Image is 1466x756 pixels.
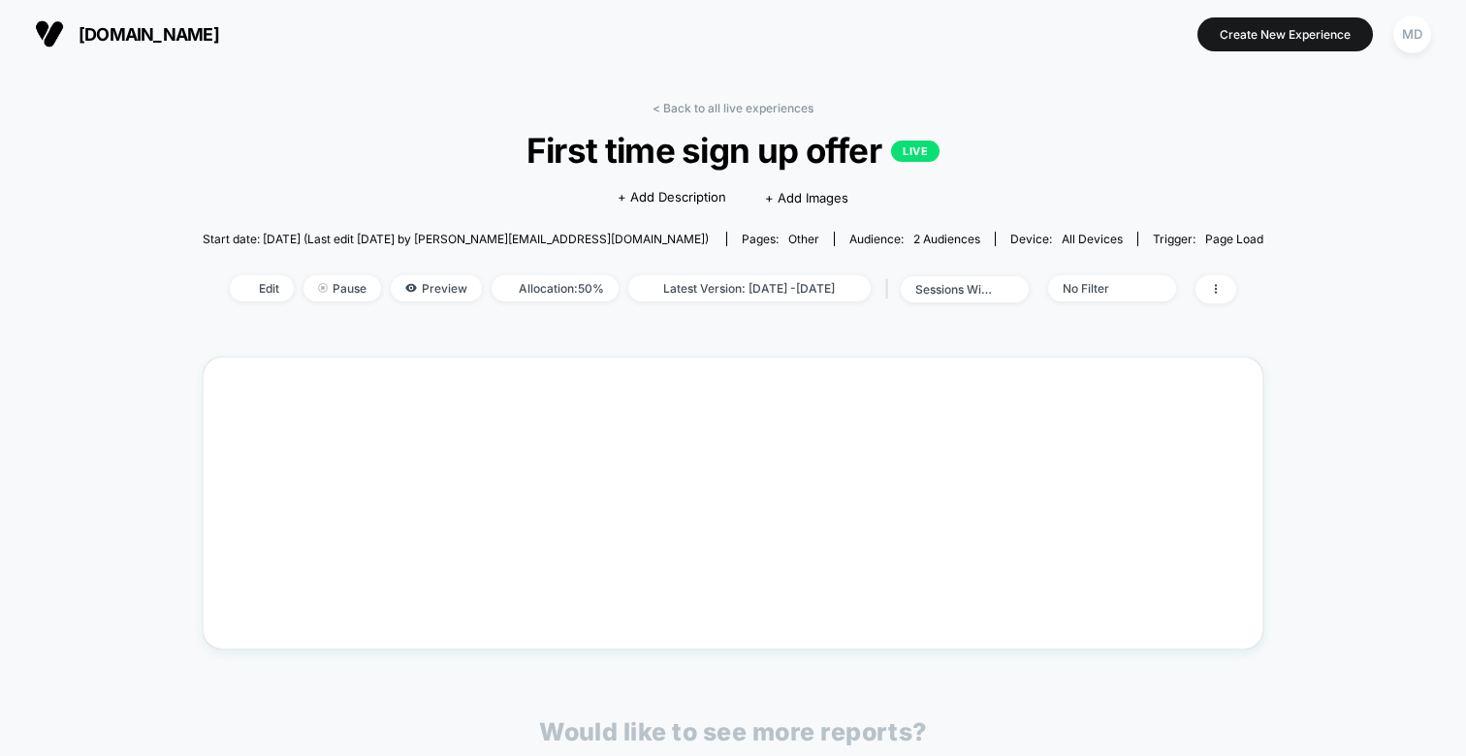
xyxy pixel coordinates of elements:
div: sessions with impression [915,282,993,297]
span: First time sign up offer [256,130,1210,171]
span: Edit [230,275,294,301]
span: [DOMAIN_NAME] [79,24,219,45]
span: | [880,275,901,303]
img: end [318,283,328,293]
span: Preview [391,275,482,301]
div: Pages: [742,232,819,246]
div: Audience: [849,232,980,246]
a: < Back to all live experiences [653,101,813,115]
span: other [788,232,819,246]
span: Page Load [1205,232,1263,246]
span: 2 Audiences [913,232,980,246]
div: Trigger: [1153,232,1263,246]
span: Device: [995,232,1137,246]
div: MD [1393,16,1431,53]
span: Latest Version: [DATE] - [DATE] [628,275,871,301]
button: MD [1387,15,1437,54]
span: Allocation: 50% [492,275,619,301]
button: [DOMAIN_NAME] [29,18,225,49]
span: Start date: [DATE] (Last edit [DATE] by [PERSON_NAME][EMAIL_ADDRESS][DOMAIN_NAME]) [203,232,709,246]
p: LIVE [891,141,940,162]
img: Visually logo [35,19,64,48]
span: all devices [1062,232,1123,246]
span: + Add Images [765,190,848,205]
p: Would like to see more reports? [539,717,927,746]
span: + Add Description [618,188,726,207]
div: No Filter [1063,281,1140,296]
span: Pause [303,275,381,301]
button: Create New Experience [1197,17,1373,51]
